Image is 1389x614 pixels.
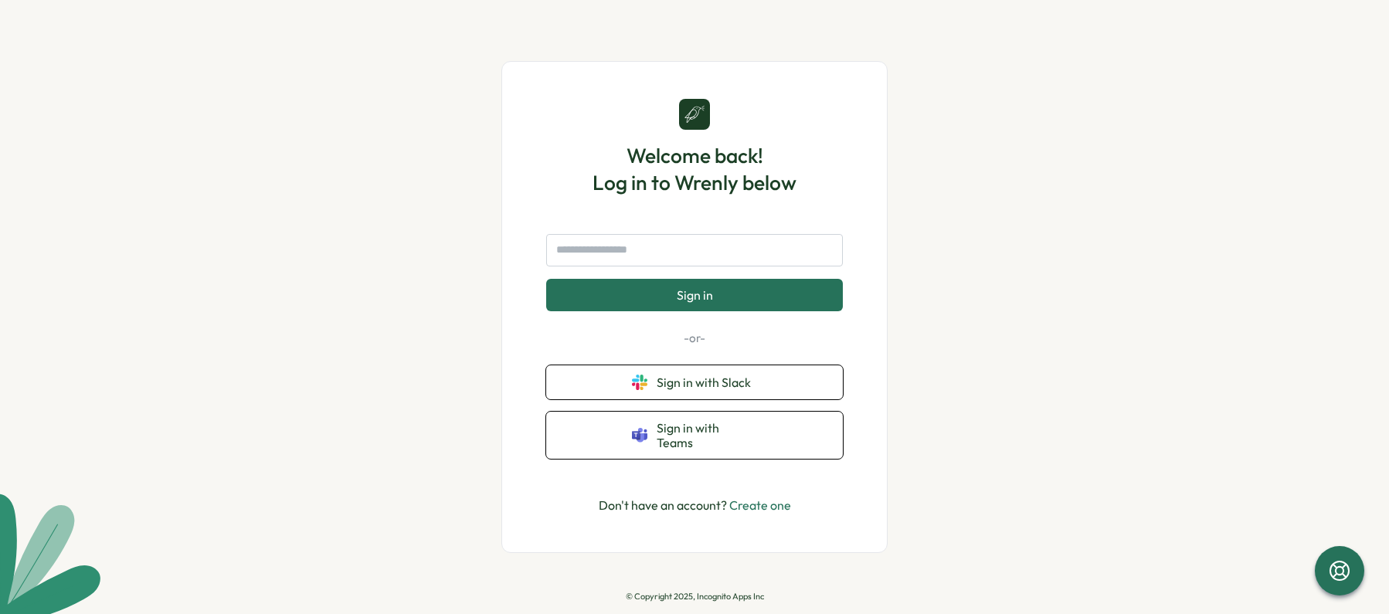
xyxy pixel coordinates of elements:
[599,496,791,515] p: Don't have an account?
[657,421,757,449] span: Sign in with Teams
[593,142,796,196] h1: Welcome back! Log in to Wrenly below
[677,288,713,302] span: Sign in
[657,375,757,389] span: Sign in with Slack
[626,592,764,602] p: © Copyright 2025, Incognito Apps Inc
[546,279,843,311] button: Sign in
[546,412,843,459] button: Sign in with Teams
[546,330,843,347] p: -or-
[729,497,791,513] a: Create one
[546,365,843,399] button: Sign in with Slack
